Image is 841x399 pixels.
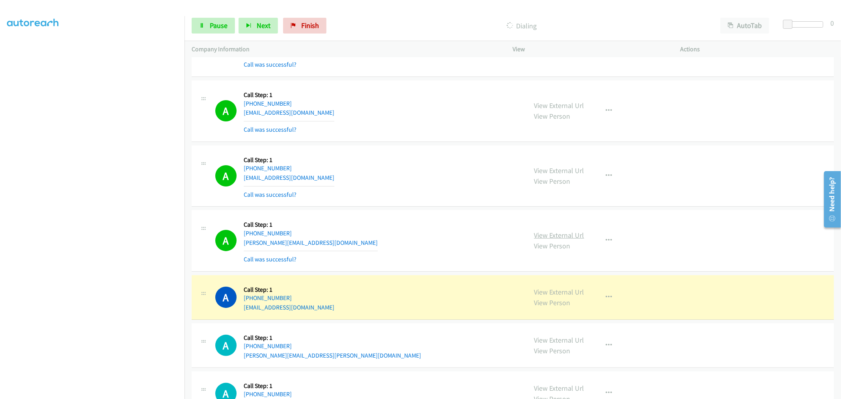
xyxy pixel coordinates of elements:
span: Finish [301,21,319,30]
a: [EMAIL_ADDRESS][DOMAIN_NAME] [244,109,334,116]
a: Call was successful? [244,255,296,263]
p: Dialing [337,21,706,31]
a: [PHONE_NUMBER] [244,164,292,172]
a: [PERSON_NAME][EMAIL_ADDRESS][PERSON_NAME][DOMAIN_NAME] [244,352,421,359]
span: Next [257,21,270,30]
h5: Call Step: 1 [244,156,334,164]
a: [PHONE_NUMBER] [244,294,292,302]
a: View Person [534,346,571,355]
p: Company Information [192,45,499,54]
iframe: Resource Center [819,168,841,231]
a: Call was successful? [244,126,296,133]
p: View [513,45,666,54]
h5: Call Step: 1 [244,221,378,229]
a: [PHONE_NUMBER] [244,100,292,107]
a: View External Url [534,101,584,110]
a: View Person [534,177,571,186]
h1: A [215,287,237,308]
h5: Call Step: 1 [244,286,334,294]
p: Actions [681,45,834,54]
a: View Person [534,241,571,250]
a: [PHONE_NUMBER] [244,342,292,350]
a: View Person [534,298,571,307]
a: [EMAIL_ADDRESS][DOMAIN_NAME] [244,304,334,311]
a: Call was successful? [244,191,296,198]
a: View External Url [534,384,584,393]
a: [EMAIL_ADDRESS][DOMAIN_NAME] [244,174,334,181]
a: View External Url [534,166,584,175]
h5: Call Step: 1 [244,91,334,99]
a: Call was successful? [244,61,296,68]
h1: A [215,230,237,251]
a: [PERSON_NAME][EMAIL_ADDRESS][DOMAIN_NAME] [244,239,378,246]
h1: A [215,100,237,121]
h1: A [215,165,237,186]
h5: Call Step: 1 [244,382,334,390]
a: Finish [283,18,326,34]
h1: A [215,335,237,356]
a: View External Url [534,231,584,240]
button: Next [239,18,278,34]
h5: Call Step: 1 [244,334,421,342]
div: Delay between calls (in seconds) [787,21,823,28]
div: 0 [830,18,834,28]
a: [PHONE_NUMBER] [244,229,292,237]
a: View Person [534,112,571,121]
a: View External Url [534,336,584,345]
iframe: To enrich screen reader interactions, please activate Accessibility in Grammarly extension settings [7,23,185,398]
button: AutoTab [720,18,769,34]
span: Pause [210,21,227,30]
a: View External Url [534,287,584,296]
a: Pause [192,18,235,34]
a: [PHONE_NUMBER] [244,390,292,398]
